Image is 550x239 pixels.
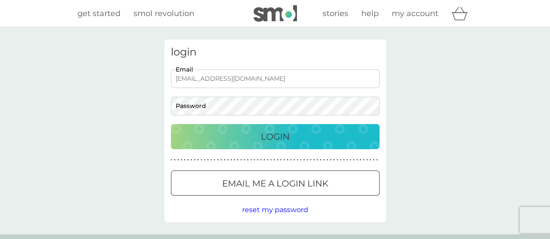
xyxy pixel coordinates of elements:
p: ● [237,158,239,162]
p: ● [190,158,192,162]
p: ● [273,158,275,162]
p: ● [280,158,282,162]
p: ● [187,158,189,162]
p: ● [287,158,288,162]
p: ● [177,158,179,162]
p: ● [184,158,186,162]
p: ● [363,158,365,162]
img: smol [253,5,297,22]
p: ● [180,158,182,162]
p: ● [330,158,332,162]
p: ● [293,158,295,162]
p: ● [307,158,308,162]
p: ● [373,158,375,162]
p: ● [376,158,378,162]
p: ● [360,158,361,162]
p: ● [171,158,173,162]
a: smol revolution [133,7,194,20]
p: ● [220,158,222,162]
p: ● [337,158,338,162]
span: smol revolution [133,9,194,18]
p: ● [200,158,202,162]
p: ● [253,158,255,162]
p: ● [323,158,325,162]
p: Login [261,130,290,144]
a: my account [392,7,438,20]
p: ● [313,158,315,162]
p: ● [194,158,196,162]
span: get started [77,9,120,18]
p: ● [283,158,285,162]
h3: login [171,46,380,59]
p: ● [240,158,242,162]
p: ● [353,158,355,162]
p: ● [233,158,235,162]
p: ● [207,158,209,162]
p: ● [243,158,245,162]
p: ● [224,158,226,162]
p: ● [210,158,212,162]
p: ● [320,158,322,162]
div: basket [451,5,473,22]
p: Email me a login link [222,177,328,190]
p: ● [350,158,351,162]
p: ● [333,158,335,162]
p: ● [270,158,272,162]
p: ● [257,158,259,162]
p: ● [263,158,265,162]
p: ● [197,158,199,162]
p: ● [347,158,348,162]
button: Email me a login link [171,170,380,196]
p: ● [310,158,312,162]
p: ● [174,158,176,162]
p: ● [277,158,279,162]
p: ● [260,158,262,162]
p: ● [327,158,328,162]
p: ● [300,158,302,162]
p: ● [370,158,371,162]
p: ● [214,158,216,162]
p: ● [227,158,229,162]
p: ● [247,158,249,162]
p: ● [340,158,341,162]
a: get started [77,7,120,20]
a: help [361,7,379,20]
span: stories [323,9,348,18]
span: help [361,9,379,18]
span: reset my password [242,206,308,214]
p: ● [297,158,298,162]
p: ● [250,158,252,162]
p: ● [230,158,232,162]
p: ● [317,158,318,162]
button: reset my password [242,204,308,216]
p: ● [290,158,292,162]
span: my account [392,9,438,18]
p: ● [357,158,358,162]
p: ● [303,158,305,162]
p: ● [343,158,345,162]
p: ● [366,158,368,162]
a: stories [323,7,348,20]
p: ● [204,158,206,162]
p: ● [267,158,269,162]
p: ● [217,158,219,162]
button: Login [171,124,380,149]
